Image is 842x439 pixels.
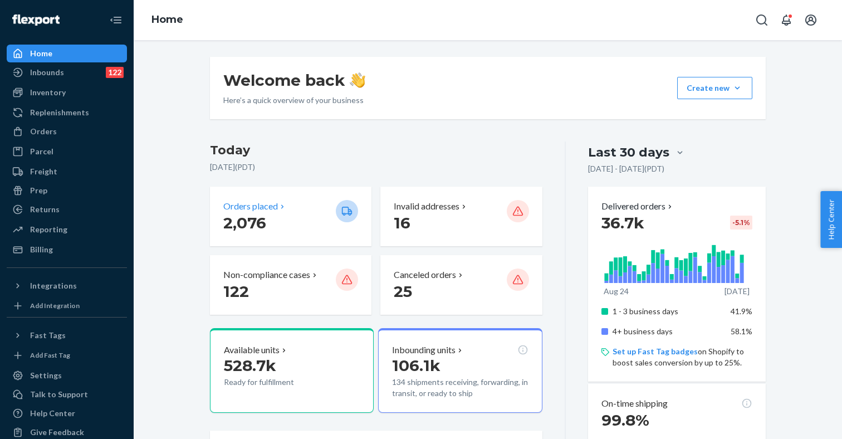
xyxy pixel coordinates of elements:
[7,84,127,101] a: Inventory
[7,143,127,160] a: Parcel
[820,191,842,248] button: Help Center
[30,301,80,310] div: Add Integration
[7,182,127,199] a: Prep
[30,87,66,98] div: Inventory
[800,9,822,31] button: Open account menu
[30,204,60,215] div: Returns
[105,9,127,31] button: Close Navigation
[730,216,752,230] div: -5.1 %
[224,377,327,388] p: Ready for fulfillment
[210,328,374,413] button: Available units528.7kReady for fulfillment
[210,162,542,173] p: [DATE] ( PDT )
[30,427,84,438] div: Give Feedback
[30,350,70,360] div: Add Fast Tag
[7,404,127,422] a: Help Center
[151,13,183,26] a: Home
[392,377,528,399] p: 134 shipments receiving, forwarding, in transit, or ready to ship
[7,104,127,121] a: Replenishments
[30,389,88,400] div: Talk to Support
[224,356,276,375] span: 528.7k
[394,200,459,213] p: Invalid addresses
[30,67,64,78] div: Inbounds
[394,282,412,301] span: 25
[30,330,66,341] div: Fast Tags
[210,142,542,159] h3: Today
[223,269,310,281] p: Non-compliance cases
[210,255,371,315] button: Non-compliance cases 122
[7,277,127,295] button: Integrations
[7,123,127,140] a: Orders
[7,367,127,384] a: Settings
[143,4,192,36] ol: breadcrumbs
[7,221,127,238] a: Reporting
[751,9,773,31] button: Open Search Box
[775,9,797,31] button: Open notifications
[30,185,47,196] div: Prep
[7,64,127,81] a: Inbounds122
[380,255,542,315] button: Canceled orders 25
[223,70,365,90] h1: Welcome back
[601,200,674,213] button: Delivered orders
[7,201,127,218] a: Returns
[7,45,127,62] a: Home
[724,286,750,297] p: [DATE]
[210,187,371,246] button: Orders placed 2,076
[731,306,752,316] span: 41.9%
[7,326,127,344] button: Fast Tags
[30,48,52,59] div: Home
[106,67,124,78] div: 122
[392,356,440,375] span: 106.1k
[30,244,53,255] div: Billing
[731,326,752,336] span: 58.1%
[613,346,752,368] p: on Shopify to boost sales conversion by up to 25%.
[588,163,664,174] p: [DATE] - [DATE] ( PDT )
[677,77,752,99] button: Create new
[613,347,698,356] a: Set up Fast Tag badges
[613,306,722,317] p: 1 - 3 business days
[350,72,365,88] img: hand-wave emoji
[7,163,127,181] a: Freight
[23,8,63,18] span: Support
[7,241,127,258] a: Billing
[223,95,365,106] p: Here’s a quick overview of your business
[30,224,67,235] div: Reporting
[30,166,57,177] div: Freight
[224,344,280,357] p: Available units
[601,213,644,232] span: 36.7k
[601,397,668,410] p: On-time shipping
[378,328,542,413] button: Inbounding units106.1k134 shipments receiving, forwarding, in transit, or ready to ship
[223,200,278,213] p: Orders placed
[30,370,62,381] div: Settings
[30,126,57,137] div: Orders
[7,299,127,313] a: Add Integration
[30,408,75,419] div: Help Center
[30,107,89,118] div: Replenishments
[30,280,77,291] div: Integrations
[30,146,53,157] div: Parcel
[7,386,127,403] button: Talk to Support
[380,187,542,246] button: Invalid addresses 16
[223,213,266,232] span: 2,076
[604,286,629,297] p: Aug 24
[12,14,60,26] img: Flexport logo
[394,213,410,232] span: 16
[588,144,669,161] div: Last 30 days
[223,282,249,301] span: 122
[601,411,649,430] span: 99.8%
[394,269,456,281] p: Canceled orders
[392,344,456,357] p: Inbounding units
[613,326,722,337] p: 4+ business days
[7,349,127,362] a: Add Fast Tag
